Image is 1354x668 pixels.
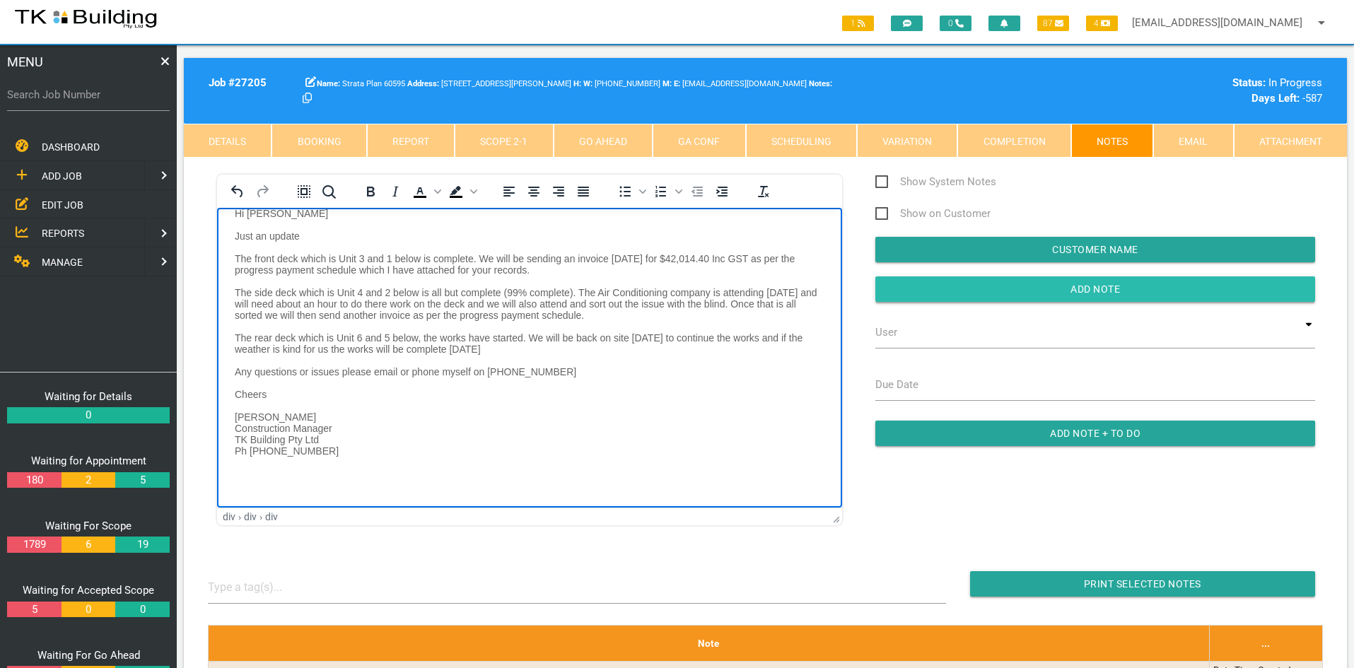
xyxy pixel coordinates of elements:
[573,79,583,88] span: Home Phone
[573,79,581,88] b: H:
[1251,92,1300,105] b: Days Left:
[209,76,267,89] b: Job # 27205
[367,124,455,158] a: Report
[62,472,115,488] a: 2
[62,537,115,553] a: 6
[809,79,832,88] b: Notes:
[875,205,991,223] span: Show on Customer
[317,182,341,201] button: Find and replace
[875,421,1315,446] input: Add Note + To Do
[226,182,250,201] button: Undo
[583,79,593,88] b: W:
[842,16,874,31] span: 1
[444,182,479,201] div: Background color Black
[1071,124,1153,158] a: Notes
[115,537,169,553] a: 19
[857,124,957,158] a: Variation
[292,182,316,201] button: Select all
[875,173,996,191] span: Show System Notes
[1037,16,1069,31] span: 87
[1086,16,1118,31] span: 4
[674,79,680,88] b: E:
[317,79,405,88] span: Strata Plan 60595
[940,16,971,31] span: 0
[272,124,366,158] a: Booking
[970,571,1315,597] input: Print Selected Notes
[554,124,653,158] a: Go Ahead
[115,602,169,618] a: 0
[674,79,807,88] span: [EMAIL_ADDRESS][DOMAIN_NAME]
[42,141,100,153] span: DASHBOARD
[653,124,745,158] a: GA Conf
[42,257,83,268] span: MANAGE
[455,124,553,158] a: Scope 2-1
[7,602,61,618] a: 5
[7,472,61,488] a: 180
[547,182,571,201] button: Align right
[497,182,521,201] button: Align left
[875,377,918,393] label: Due Date
[62,602,115,618] a: 0
[957,124,1070,158] a: Completion
[685,182,709,201] button: Decrease indent
[875,237,1315,262] input: Customer Name
[42,170,82,182] span: ADD JOB
[383,182,407,201] button: Italic
[184,124,272,158] a: Details
[407,79,439,88] b: Address:
[31,455,146,467] a: Waiting for Appointment
[1234,124,1347,158] a: Attachment
[1056,75,1322,107] div: In Progress -587
[303,92,312,105] a: Click here copy customer information.
[710,182,734,201] button: Increase indent
[571,182,595,201] button: Justify
[208,571,314,603] input: Type a tag(s)...
[358,182,383,201] button: Bold
[14,7,158,30] img: s3file
[1153,124,1233,158] a: Email
[663,79,672,88] b: M:
[37,649,140,662] a: Waiting For Go Ahead
[875,276,1315,302] input: Add Note
[833,510,840,523] div: Press the Up and Down arrow keys to resize the editor.
[45,390,132,403] a: Waiting for Details
[259,511,262,522] div: ›
[752,182,776,201] button: Clear formatting
[42,199,83,210] span: EDIT JOB
[42,228,84,239] span: REPORTS
[7,537,61,553] a: 1789
[115,472,169,488] a: 5
[23,584,154,597] a: Waiting for Accepted Scope
[613,182,648,201] div: Bullet list
[223,511,235,522] div: div
[265,511,278,522] div: div
[522,182,546,201] button: Align center
[408,182,443,201] div: Text color Black
[208,625,1209,661] th: Note
[250,182,274,201] button: Redo
[407,79,571,88] span: [STREET_ADDRESS][PERSON_NAME]
[217,208,842,508] iframe: Rich Text Area
[649,182,684,201] div: Numbered list
[244,511,257,522] div: div
[45,520,132,532] a: Waiting For Scope
[583,79,660,88] span: LAKE GROUP
[1209,625,1323,661] th: ...
[238,511,241,522] div: ›
[7,407,170,423] a: 0
[1232,76,1266,89] b: Status:
[7,87,170,103] label: Search Job Number
[7,52,43,71] span: MENU
[746,124,857,158] a: Scheduling
[317,79,340,88] b: Name:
